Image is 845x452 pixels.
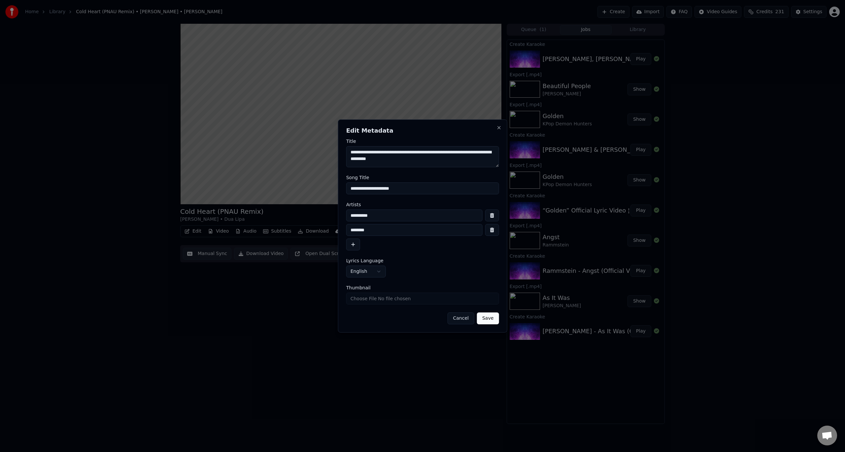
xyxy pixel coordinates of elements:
[346,128,499,134] h2: Edit Metadata
[447,312,474,324] button: Cancel
[346,258,384,263] span: Lyrics Language
[346,202,499,207] label: Artists
[477,312,499,324] button: Save
[346,139,499,144] label: Title
[346,175,499,180] label: Song Title
[346,285,371,290] span: Thumbnail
